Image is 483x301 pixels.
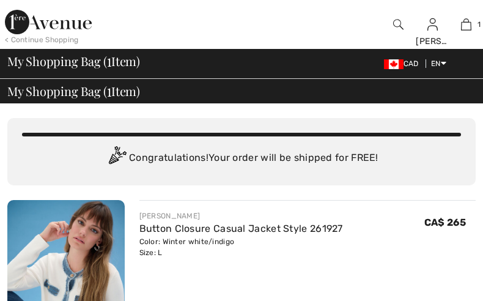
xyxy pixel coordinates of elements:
[5,10,92,34] img: 1ère Avenue
[427,17,438,32] img: My Info
[384,59,424,68] span: CAD
[5,34,79,45] div: < Continue Shopping
[7,55,140,67] span: My Shopping Bag ( Item)
[461,17,471,32] img: My Bag
[139,210,343,221] div: [PERSON_NAME]
[427,18,438,30] a: Sign In
[477,19,481,30] span: 1
[384,59,404,69] img: Canadian Dollar
[105,146,129,171] img: Congratulation2.svg
[7,85,140,97] span: My Shopping Bag ( Item)
[107,82,111,98] span: 1
[139,223,343,234] a: Button Closure Casual Jacket Style 261927
[22,146,461,171] div: Congratulations! Your order will be shipped for FREE!
[416,35,448,48] div: [PERSON_NAME]
[450,17,482,32] a: 1
[424,217,466,228] span: CA$ 265
[107,52,111,68] span: 1
[431,59,446,68] span: EN
[139,236,343,258] div: Color: Winter white/indigo Size: L
[393,17,404,32] img: search the website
